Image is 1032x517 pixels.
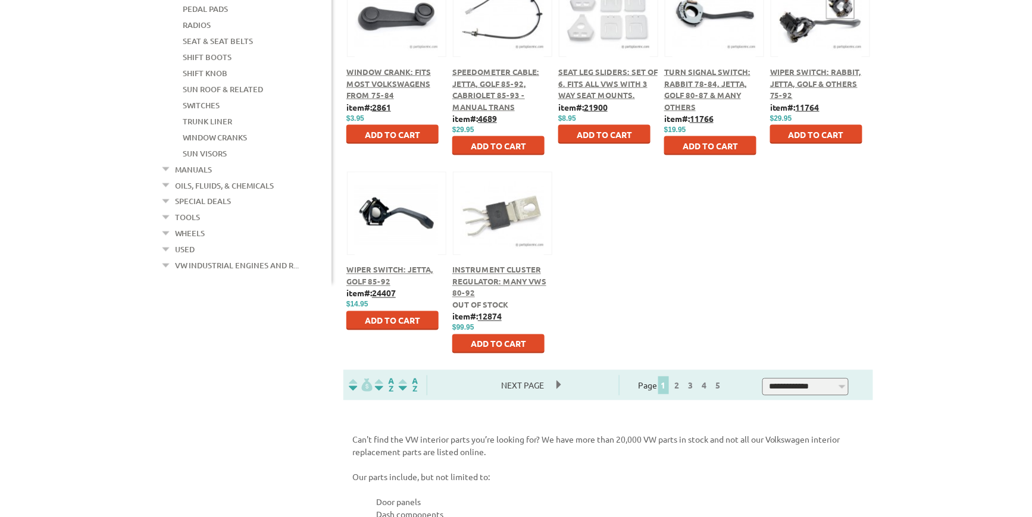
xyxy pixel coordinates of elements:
a: Tools [175,210,200,225]
img: Sort by Headline [373,378,396,392]
a: Trunk Liner [183,114,232,129]
li: Door panels [376,496,864,509]
span: Next Page [490,377,556,394]
button: Add to Cart [346,311,439,330]
a: 4 [699,380,710,391]
a: Pedal Pads [183,1,228,17]
button: Add to Cart [770,125,862,144]
button: Add to Cart [346,125,439,144]
b: item#: [558,102,608,112]
a: Radios [183,17,211,33]
span: $19.95 [664,126,686,134]
span: $8.95 [558,114,576,123]
a: Special Deals [175,194,231,209]
u: 4689 [478,113,497,124]
a: Seat Leg Sliders: Set of 6. Fits all VWs with 3 way seat mounts. [558,67,658,100]
b: item#: [452,113,497,124]
span: 1 [658,377,669,394]
span: Out of stock [452,300,508,310]
u: 11766 [690,113,714,124]
span: $3.95 [346,114,364,123]
b: item#: [346,102,391,112]
span: $29.95 [770,114,792,123]
span: $99.95 [452,324,474,332]
u: 11764 [796,102,820,112]
div: Page [619,375,744,396]
a: Switches [183,98,220,113]
span: Add to Cart [365,129,420,140]
a: 2 [672,380,683,391]
p: Can't find the VW interior parts you’re looking for? We have more than 20,000 VW parts in stock a... [352,434,864,459]
a: Window Crank: Fits most Volkswagens from 75-84 [346,67,431,100]
a: Used [175,242,195,258]
span: Add to Cart [577,129,632,140]
span: Add to Cart [471,339,526,349]
a: Wiper Switch: Jetta, Golf 85-92 [346,265,433,287]
img: Sort by Sales Rank [396,378,420,392]
span: Add to Cart [683,140,738,151]
u: 24407 [372,288,396,299]
a: Turn Signal Switch: Rabbit 78-84, Jetta, Golf 80-87 & Many Others [664,67,750,112]
a: Sun Roof & Related [183,82,263,97]
u: 12874 [478,311,502,322]
button: Add to Cart [452,334,545,353]
u: 2861 [372,102,391,112]
b: item#: [452,311,502,322]
span: $29.95 [452,126,474,134]
b: item#: [770,102,820,112]
a: Oils, Fluids, & Chemicals [175,178,274,193]
a: 3 [686,380,696,391]
a: Instrument Cluster Regulator: Many VWs 80-92 [452,265,546,298]
a: Window Cranks [183,130,247,145]
img: filterpricelow.svg [349,378,373,392]
a: Next Page [490,380,556,391]
a: Shift Knob [183,65,227,81]
a: Shift Boots [183,49,232,65]
button: Add to Cart [452,136,545,155]
a: Seat & Seat Belts [183,33,253,49]
a: VW Industrial Engines and R... [175,258,299,274]
a: 5 [713,380,724,391]
button: Add to Cart [664,136,756,155]
span: $14.95 [346,300,368,309]
a: Wiper Switch: Rabbit, Jetta, Golf & Others 75-92 [770,67,862,100]
span: Add to Cart [471,140,526,151]
a: Wheels [175,226,205,242]
p: Our parts include, but not limited to: [352,471,864,484]
button: Add to Cart [558,125,651,144]
span: Add to Cart [789,129,844,140]
b: item#: [346,288,396,299]
a: Manuals [175,162,212,177]
u: 21900 [584,102,608,112]
b: item#: [664,113,714,124]
span: Add to Cart [365,315,420,326]
a: Speedometer Cable: Jetta, Golf 85-92, Cabriolet 85-93 - Manual Trans [452,67,539,112]
a: Sun Visors [183,146,227,161]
